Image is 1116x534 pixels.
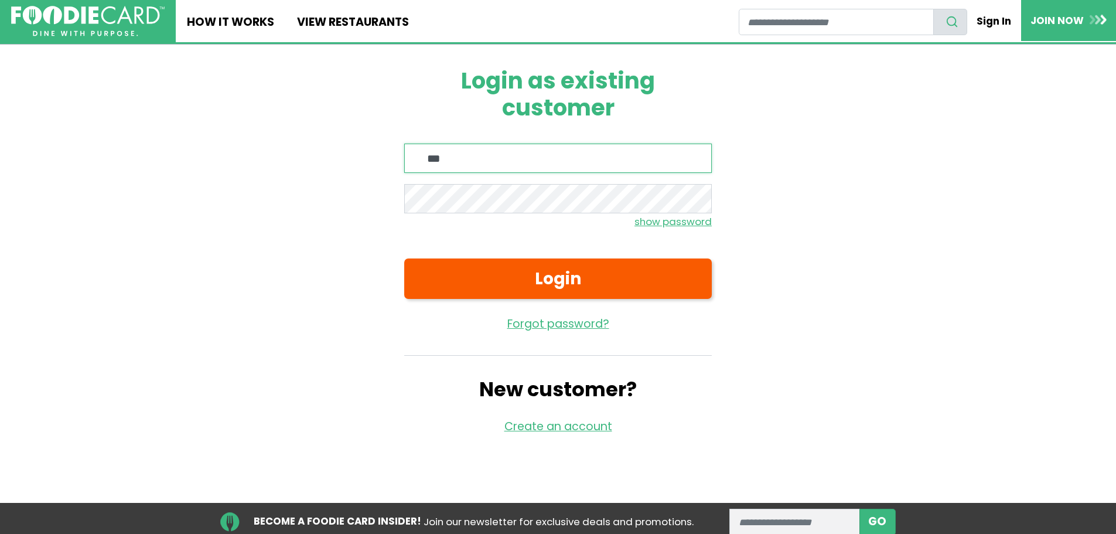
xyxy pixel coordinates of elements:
small: show password [634,215,712,229]
button: Login [404,259,712,299]
a: Sign In [967,8,1021,34]
button: search [933,9,967,35]
h1: Login as existing customer [404,67,712,121]
h2: New customer? [404,378,712,402]
img: FoodieCard; Eat, Drink, Save, Donate [11,6,165,37]
a: Create an account [504,419,612,434]
input: restaurant search [739,9,934,35]
strong: BECOME A FOODIE CARD INSIDER! [254,514,421,528]
span: Join our newsletter for exclusive deals and promotions. [424,515,694,529]
a: Forgot password? [404,316,712,333]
